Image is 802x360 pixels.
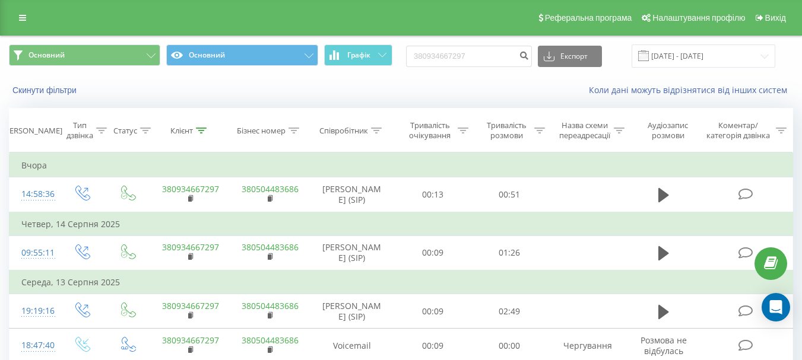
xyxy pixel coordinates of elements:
[242,241,299,253] a: 380504483686
[641,334,687,356] span: Розмова не відбулась
[162,183,219,195] a: 380934667297
[395,294,471,329] td: 00:09
[21,183,46,206] div: 14:58:36
[309,294,395,329] td: [PERSON_NAME] (SIP)
[28,50,65,60] span: Основний
[471,294,548,329] td: 02:49
[21,300,46,323] div: 19:19:16
[406,46,532,67] input: Пошук за номером
[324,44,392,66] button: Графік
[703,120,773,141] div: Коментар/категорія дзвінка
[545,13,632,23] span: Реферальна програма
[395,177,471,212] td: 00:13
[21,241,46,265] div: 09:55:11
[21,334,46,357] div: 18:47:40
[538,46,602,67] button: Експорт
[762,293,790,321] div: Open Intercom Messenger
[471,177,548,212] td: 00:51
[471,235,548,270] td: 01:26
[9,212,793,236] td: Четвер, 14 Серпня 2025
[166,44,318,66] button: Основний
[237,126,286,136] div: Бізнес номер
[162,300,219,311] a: 380934667297
[652,13,745,23] span: Налаштування профілю
[242,334,299,346] a: 380504483686
[242,183,299,195] a: 380504483686
[9,270,793,294] td: Середа, 13 Серпня 2025
[162,334,219,346] a: 380934667297
[347,51,370,59] span: Графік
[319,126,368,136] div: Співробітник
[9,85,83,95] button: Скинути фільтри
[482,120,531,141] div: Тривалість розмови
[9,44,160,66] button: Основний
[309,177,395,212] td: [PERSON_NAME] (SIP)
[395,235,471,270] td: 00:09
[9,154,793,177] td: Вчора
[2,126,62,136] div: [PERSON_NAME]
[242,300,299,311] a: 380504483686
[170,126,193,136] div: Клієнт
[559,120,611,141] div: Назва схеми переадресації
[113,126,137,136] div: Статус
[66,120,93,141] div: Тип дзвінка
[309,235,395,270] td: [PERSON_NAME] (SIP)
[589,84,793,95] a: Коли дані можуть відрізнятися вiд інших систем
[162,241,219,253] a: 380934667297
[765,13,786,23] span: Вихід
[405,120,455,141] div: Тривалість очікування
[638,120,698,141] div: Аудіозапис розмови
